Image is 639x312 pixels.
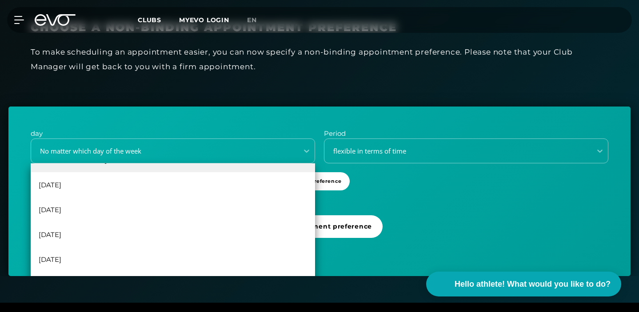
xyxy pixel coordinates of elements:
a: en [247,15,268,25]
a: +Add preference [286,172,353,206]
font: No matter which day of the week [40,146,141,155]
font: [DATE] [39,181,61,189]
button: Hello athlete! What would you like to do? [426,272,621,296]
font: Clubs [138,16,161,24]
font: [DATE] [39,230,61,239]
a: Send appointment preference [253,215,386,254]
a: MYEVO LOGIN [179,16,229,24]
font: Period [324,129,346,138]
font: To make scheduling an appointment easier, you can now specify a non-binding appointment preferenc... [31,47,573,71]
font: [DATE] [39,205,61,214]
font: day [31,129,43,138]
a: Clubs [138,16,179,24]
font: en [247,16,257,24]
font: flexible in terms of time [333,146,406,155]
font: Hello athlete! What would you like to do? [455,280,611,288]
font: Add preference [297,178,342,184]
font: [DATE] [39,255,61,264]
font: Send appointment preference [264,222,372,230]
